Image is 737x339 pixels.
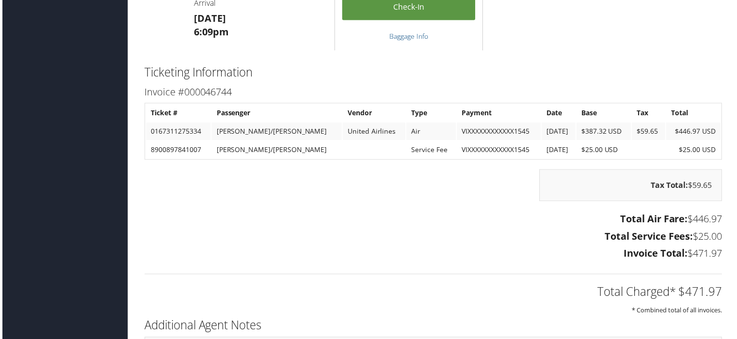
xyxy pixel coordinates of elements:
td: 8900897841007 [144,142,209,159]
td: $446.97 USD [668,123,722,141]
td: $25.00 USD [668,142,722,159]
h3: $25.00 [143,231,724,245]
th: Date [543,105,577,123]
td: VIXXXXXXXXXXXX1545 [457,123,541,141]
td: [DATE] [543,123,577,141]
small: * Combined total of all invoices. [633,308,724,316]
td: VIXXXXXXXXXXXX1545 [457,142,541,159]
td: 0167311275334 [144,123,209,141]
th: Total [668,105,722,123]
td: [DATE] [543,142,577,159]
strong: Total Air Fare: [622,214,689,227]
td: Service Fee [406,142,456,159]
th: Payment [457,105,541,123]
th: Type [406,105,456,123]
th: Ticket # [144,105,209,123]
td: $25.00 USD [577,142,632,159]
h3: $471.97 [143,248,724,262]
h3: $446.97 [143,214,724,227]
strong: Tax Total: [652,181,690,192]
h3: Invoice #000046744 [143,86,724,100]
td: [PERSON_NAME]/[PERSON_NAME] [210,123,341,141]
th: Tax [633,105,667,123]
strong: Total Service Fees: [606,231,695,244]
h2: Ticketing Information [143,64,724,81]
th: Base [577,105,632,123]
td: $59.65 [633,123,667,141]
td: United Airlines [342,123,405,141]
td: [PERSON_NAME]/[PERSON_NAME] [210,142,341,159]
td: $387.32 USD [577,123,632,141]
th: Passenger [210,105,341,123]
td: Air [406,123,456,141]
div: $59.65 [540,170,724,202]
h2: Additional Agent Notes [143,319,724,335]
strong: Invoice Total: [625,248,689,262]
strong: 6:09pm [192,26,227,39]
a: Baggage Info [389,32,428,41]
th: Vendor [342,105,405,123]
strong: [DATE] [192,12,224,25]
h2: Total Charged* $471.97 [143,285,724,302]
